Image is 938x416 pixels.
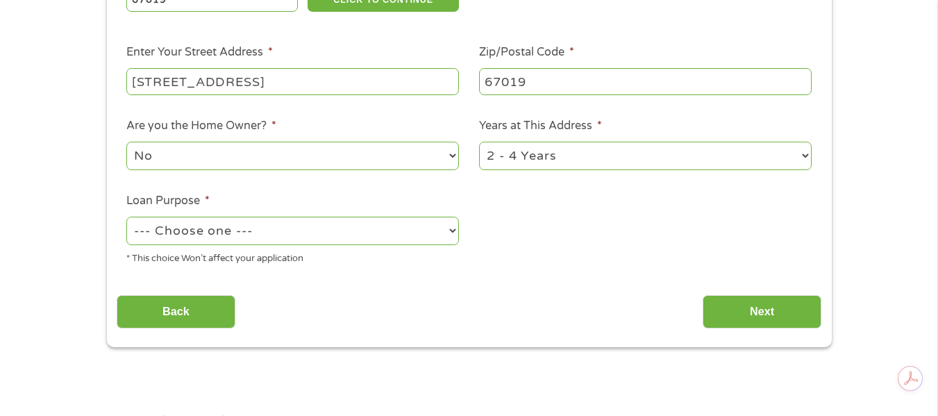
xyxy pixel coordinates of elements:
[126,247,459,266] div: * This choice Won’t affect your application
[126,68,459,94] input: 1 Main Street
[479,119,602,133] label: Years at This Address
[126,119,276,133] label: Are you the Home Owner?
[126,45,273,60] label: Enter Your Street Address
[703,295,821,329] input: Next
[126,194,210,208] label: Loan Purpose
[479,45,574,60] label: Zip/Postal Code
[117,295,235,329] input: Back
